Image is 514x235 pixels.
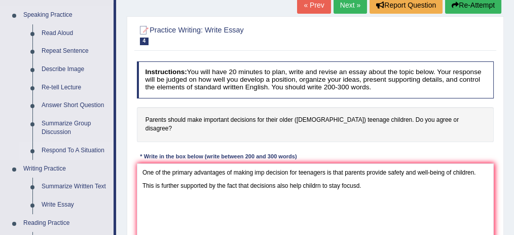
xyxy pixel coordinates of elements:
[37,42,114,60] a: Repeat Sentence
[137,107,494,142] h4: Parents should make important decisions for their older ([DEMOGRAPHIC_DATA]) teenage children. Do...
[37,196,114,214] a: Write Essay
[37,60,114,79] a: Describe Image
[37,115,114,142] a: Summarize Group Discussion
[37,178,114,196] a: Summarize Written Text
[37,96,114,115] a: Answer Short Question
[137,61,494,98] h4: You will have 20 minutes to plan, write and revise an essay about the topic below. Your response ...
[19,6,114,24] a: Speaking Practice
[37,24,114,43] a: Read Aloud
[19,160,114,178] a: Writing Practice
[137,24,358,45] h2: Practice Writing: Write Essay
[37,142,114,160] a: Respond To A Situation
[140,38,149,45] span: 4
[137,153,300,161] div: * Write in the box below (write between 200 and 300 words)
[37,79,114,97] a: Re-tell Lecture
[145,68,187,76] b: Instructions:
[19,214,114,232] a: Reading Practice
